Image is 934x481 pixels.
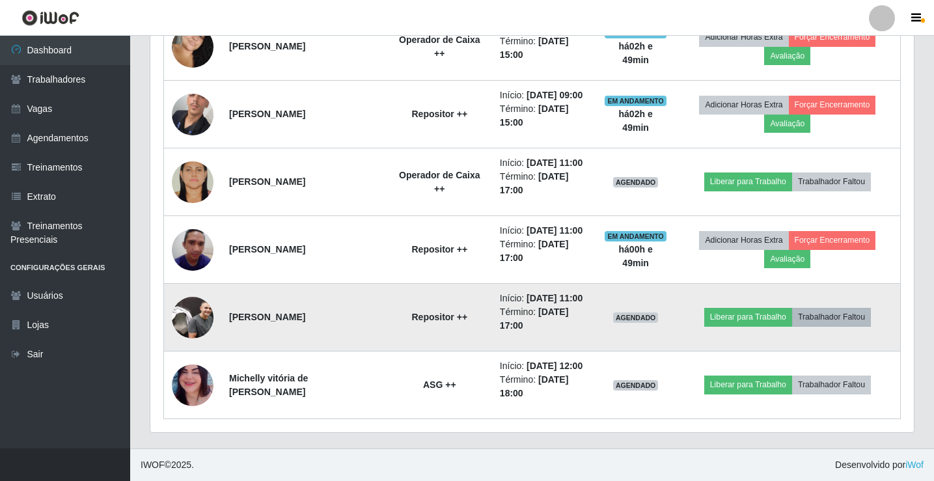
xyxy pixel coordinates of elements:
button: Trabalhador Faltou [792,308,871,326]
li: Início: [500,224,589,238]
li: Término: [500,305,589,333]
span: AGENDADO [613,380,659,391]
button: Liberar para Trabalho [704,172,792,191]
strong: Repositor ++ [411,244,467,254]
li: Início: [500,359,589,373]
li: Término: [500,170,589,197]
li: Término: [500,34,589,62]
li: Início: [500,156,589,170]
li: Término: [500,102,589,130]
span: EM ANDAMENTO [605,231,666,241]
button: Forçar Encerramento [789,231,876,249]
time: [DATE] 11:00 [527,158,583,168]
strong: [PERSON_NAME] [229,244,305,254]
li: Término: [500,238,589,265]
button: Forçar Encerramento [789,96,876,114]
strong: há 02 h e 49 min [619,109,653,133]
li: Início: [500,89,589,102]
strong: ASG ++ [423,379,456,390]
strong: [PERSON_NAME] [229,312,305,322]
li: Início: [500,292,589,305]
strong: há 02 h e 49 min [619,41,653,65]
span: AGENDADO [613,177,659,187]
strong: há 00 h e 49 min [619,244,653,268]
time: [DATE] 09:00 [527,90,583,100]
button: Trabalhador Faltou [792,172,871,191]
img: 1750087788307.jpeg [172,15,213,79]
strong: [PERSON_NAME] [229,109,305,119]
span: EM ANDAMENTO [605,96,666,106]
button: Liberar para Trabalho [704,376,792,394]
span: Desenvolvido por [835,458,924,472]
strong: [PERSON_NAME] [229,176,305,187]
time: [DATE] 11:00 [527,293,583,303]
img: 1757643718286.jpeg [172,338,213,431]
span: © 2025 . [141,458,194,472]
button: Liberar para Trabalho [704,308,792,326]
button: Adicionar Horas Extra [699,28,788,46]
button: Adicionar Horas Extra [699,231,788,249]
a: iWof [905,460,924,470]
img: 1693145473232.jpeg [172,151,213,213]
li: Término: [500,373,589,400]
button: Avaliação [764,115,810,133]
strong: Repositor ++ [411,109,467,119]
strong: Repositor ++ [411,312,467,322]
img: 1730645969747.jpeg [172,297,213,338]
time: [DATE] 12:00 [527,361,583,371]
span: AGENDADO [613,312,659,323]
img: 1756670424361.jpeg [172,68,213,161]
button: Trabalhador Faltou [792,376,871,394]
time: [DATE] 11:00 [527,225,583,236]
button: Forçar Encerramento [789,28,876,46]
button: Adicionar Horas Extra [699,96,788,114]
img: 1700332760077.jpeg [172,222,213,277]
img: CoreUI Logo [21,10,79,26]
strong: Operador de Caixa ++ [399,34,480,59]
strong: [PERSON_NAME] [229,41,305,51]
span: IWOF [141,460,165,470]
strong: Operador de Caixa ++ [399,170,480,194]
strong: Michelly vitória de [PERSON_NAME] [229,373,308,397]
button: Avaliação [764,250,810,268]
button: Avaliação [764,47,810,65]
